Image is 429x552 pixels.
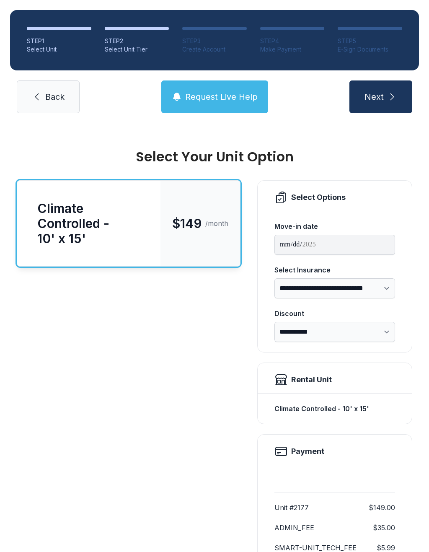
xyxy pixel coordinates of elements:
[260,37,325,45] div: STEP 4
[105,45,169,54] div: Select Unit Tier
[182,45,247,54] div: Create Account
[185,91,258,103] span: Request Live Help
[274,308,395,319] div: Discount
[338,45,402,54] div: E-Sign Documents
[172,216,202,231] span: $149
[274,503,309,513] dt: Unit #2177
[274,265,395,275] div: Select Insurance
[260,45,325,54] div: Make Payment
[373,523,395,533] dd: $35.00
[364,91,384,103] span: Next
[105,37,169,45] div: STEP 2
[182,37,247,45] div: STEP 3
[291,374,332,386] div: Rental Unit
[274,221,395,231] div: Move-in date
[37,201,140,246] div: Climate Controlled - 10' x 15'
[274,523,314,533] dt: ADMIN_FEE
[274,278,395,298] select: Select Insurance
[27,37,91,45] div: STEP 1
[45,91,65,103] span: Back
[274,322,395,342] select: Discount
[369,503,395,513] dd: $149.00
[274,235,395,255] input: Move-in date
[291,446,324,457] h2: Payment
[205,218,228,228] span: /month
[338,37,402,45] div: STEP 5
[274,400,395,417] div: Climate Controlled - 10' x 15'
[291,192,346,203] div: Select Options
[27,45,91,54] div: Select Unit
[17,150,412,163] div: Select Your Unit Option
